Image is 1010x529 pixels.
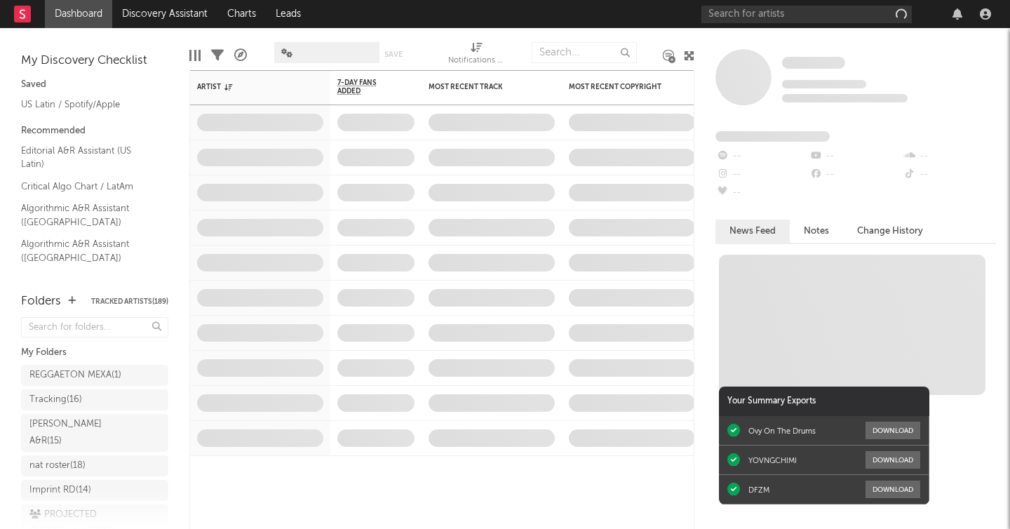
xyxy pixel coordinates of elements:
[429,83,534,91] div: Most Recent Track
[21,414,168,452] a: [PERSON_NAME] A&R(15)
[21,293,61,310] div: Folders
[21,53,168,69] div: My Discovery Checklist
[715,220,790,243] button: News Feed
[715,184,809,202] div: --
[715,166,809,184] div: --
[843,220,937,243] button: Change History
[866,451,920,469] button: Download
[903,147,996,166] div: --
[782,80,866,88] span: Tracking Since: [DATE]
[21,389,168,410] a: Tracking(16)
[21,236,154,265] a: Algorithmic A&R Assistant ([GEOGRAPHIC_DATA])
[29,367,121,384] div: REGGAETON MEXA ( 1 )
[29,391,82,408] div: Tracking ( 16 )
[448,35,504,76] div: Notifications (Artist)
[790,220,843,243] button: Notes
[189,35,201,76] div: Edit Columns
[337,79,393,95] span: 7-Day Fans Added
[21,123,168,140] div: Recommended
[782,56,845,70] a: Some Artist
[21,455,168,476] a: nat roster(18)
[809,147,902,166] div: --
[211,35,224,76] div: Filters
[21,179,154,194] a: Critical Algo Chart / LatAm
[21,201,154,229] a: Algorithmic A&R Assistant ([GEOGRAPHIC_DATA])
[903,166,996,184] div: --
[701,6,912,23] input: Search for artists
[866,481,920,498] button: Download
[21,480,168,501] a: Imprint RD(14)
[748,485,769,495] div: DFZM
[719,387,929,416] div: Your Summary Exports
[809,166,902,184] div: --
[21,317,168,337] input: Search for folders...
[197,83,302,91] div: Artist
[29,416,128,450] div: [PERSON_NAME] A&R ( 15 )
[384,51,403,58] button: Save
[29,457,86,474] div: nat roster ( 18 )
[748,426,816,436] div: Ovy On The Drums
[448,53,504,69] div: Notifications (Artist)
[21,344,168,361] div: My Folders
[866,422,920,439] button: Download
[21,76,168,93] div: Saved
[782,94,908,102] span: 0 fans last week
[715,131,830,142] span: Fans Added by Platform
[29,482,91,499] div: Imprint RD ( 14 )
[748,455,797,465] div: YOVNGCHIMI
[715,147,809,166] div: --
[21,365,168,386] a: REGGAETON MEXA(1)
[532,42,637,63] input: Search...
[234,35,247,76] div: A&R Pipeline
[21,143,154,172] a: Editorial A&R Assistant (US Latin)
[91,298,168,305] button: Tracked Artists(189)
[21,97,154,112] a: US Latin / Spotify/Apple
[782,57,845,69] span: Some Artist
[569,83,674,91] div: Most Recent Copyright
